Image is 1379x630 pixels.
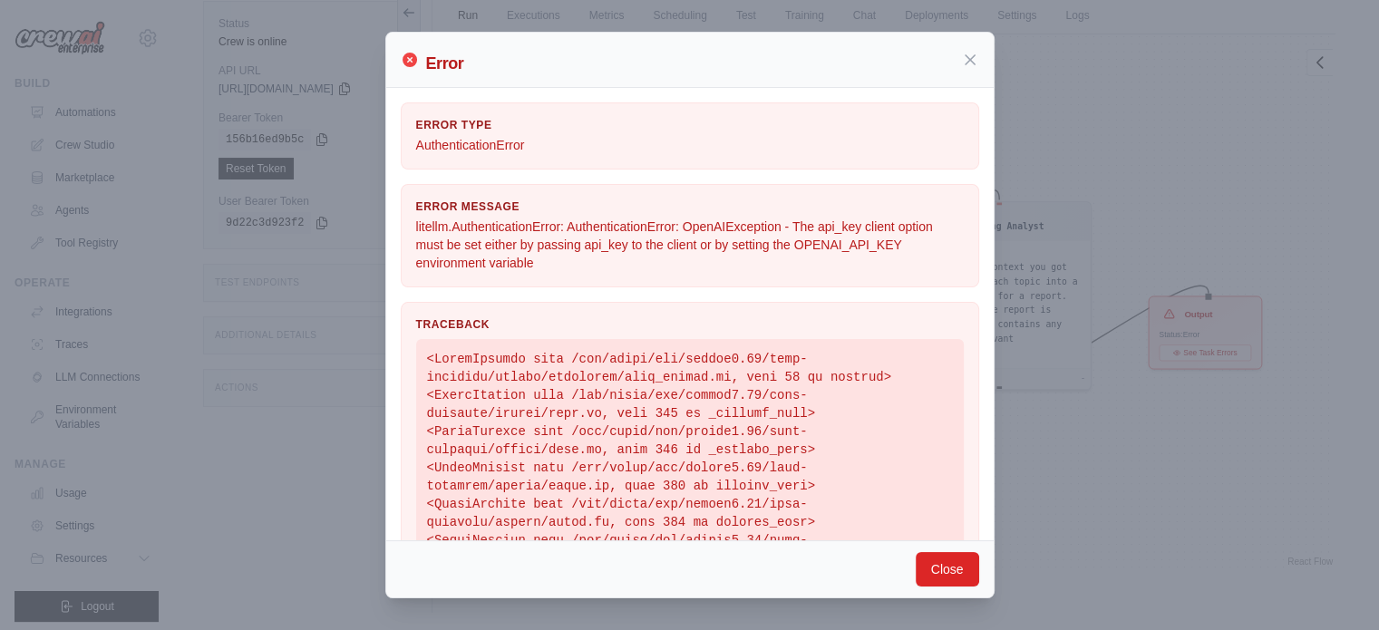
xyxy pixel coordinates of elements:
[416,317,964,332] h3: Traceback
[1288,543,1379,630] iframe: Chat Widget
[416,218,964,272] p: litellm.AuthenticationError: AuthenticationError: OpenAIException - The api_key client option mus...
[416,118,964,132] h3: Error Type
[426,51,464,76] h2: Error
[416,136,964,154] p: AuthenticationError
[916,552,979,586] button: Close
[416,199,964,214] h3: Error Message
